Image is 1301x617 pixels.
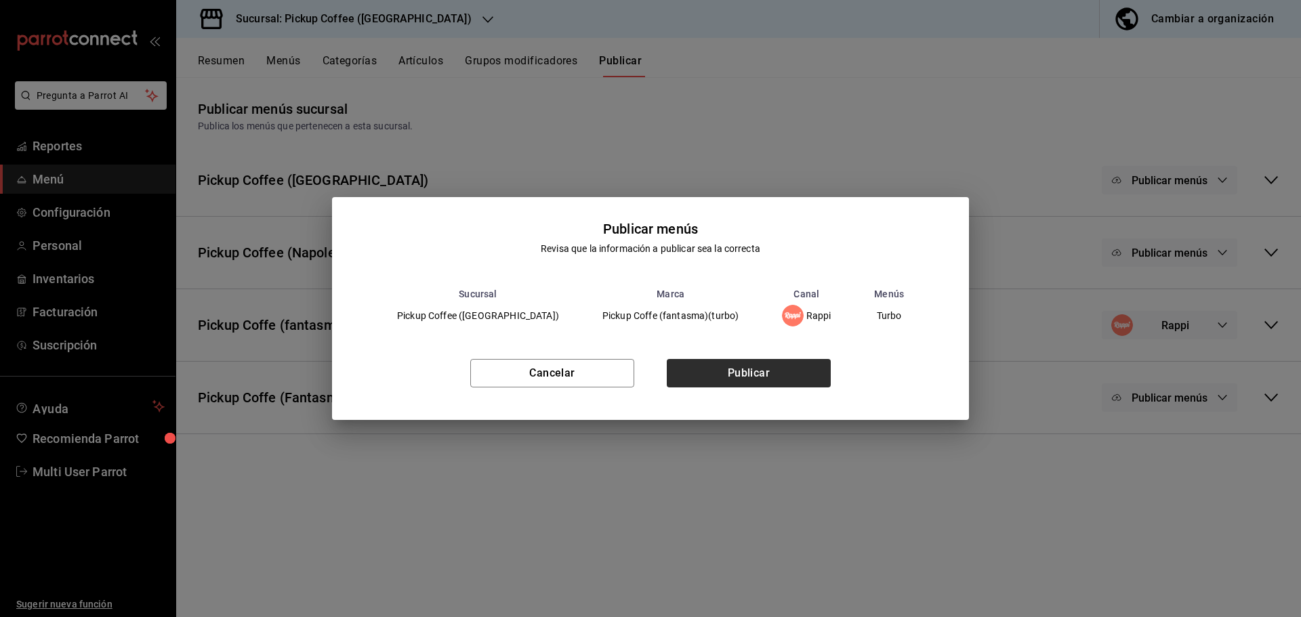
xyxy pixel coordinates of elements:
[603,219,698,239] div: Publicar menús
[760,289,852,299] th: Canal
[541,242,760,256] div: Revisa que la información a publicar sea la correcta
[375,289,581,299] th: Sucursal
[852,289,926,299] th: Menús
[375,299,581,332] td: Pickup Coffee ([GEOGRAPHIC_DATA])
[581,299,761,332] td: Pickup Coffe (fantasma)(turbo)
[470,359,634,387] button: Cancelar
[782,305,831,326] div: Rappi
[875,311,903,320] span: Turbo
[667,359,831,387] button: Publicar
[581,289,761,299] th: Marca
